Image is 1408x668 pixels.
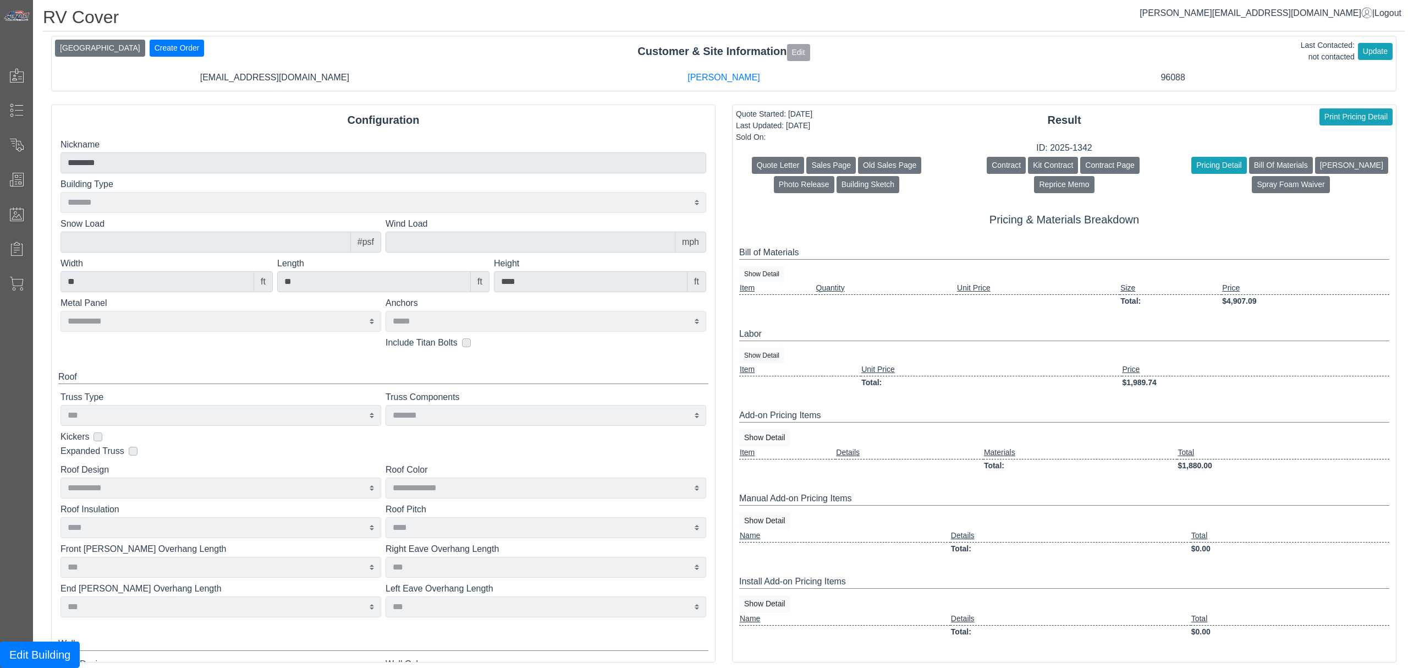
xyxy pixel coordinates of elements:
[861,363,1121,376] td: Unit Price
[739,612,950,626] td: Name
[61,257,273,270] label: Width
[254,271,273,292] div: ft
[1374,8,1401,18] span: Logout
[948,71,1398,84] div: 96088
[61,543,381,556] label: Front [PERSON_NAME] Overhang Length
[277,257,490,270] label: Length
[787,44,810,61] button: Edit
[1140,8,1372,18] a: [PERSON_NAME][EMAIL_ADDRESS][DOMAIN_NAME]
[61,217,381,231] label: Snow Load
[858,157,921,174] button: Old Sales Page
[1177,446,1389,459] td: Total
[1191,625,1389,638] td: $0.00
[733,141,1396,155] div: ID: 2025-1342
[1034,176,1094,193] button: Reprice Memo
[956,282,1120,295] td: Unit Price
[739,512,790,529] button: Show Detail
[1140,7,1401,20] div: |
[61,503,381,516] label: Roof Insulation
[733,112,1396,128] div: Result
[983,459,1178,472] td: Total:
[386,503,706,516] label: Roof Pitch
[1222,282,1389,295] td: Price
[950,625,1191,638] td: Total:
[61,430,89,443] label: Kickers
[739,529,950,543] td: Name
[687,271,706,292] div: ft
[386,543,706,556] label: Right Eave Overhang Length
[816,282,957,295] td: Quantity
[470,271,490,292] div: ft
[987,157,1026,174] button: Contract
[739,246,1389,260] div: Bill of Materials
[739,348,784,363] button: Show Detail
[837,176,900,193] button: Building Sketch
[1028,157,1078,174] button: Kit Contract
[739,409,1389,423] div: Add-on Pricing Items
[1191,612,1389,626] td: Total
[386,217,706,231] label: Wind Load
[150,40,205,57] button: Create Order
[1191,157,1246,174] button: Pricing Detail
[739,266,784,282] button: Show Detail
[1120,294,1222,308] td: Total:
[61,582,381,595] label: End [PERSON_NAME] Overhang Length
[55,40,145,57] button: [GEOGRAPHIC_DATA]
[61,178,706,191] label: Building Type
[52,112,715,128] div: Configuration
[752,157,805,174] button: Quote Letter
[950,542,1191,555] td: Total:
[61,391,381,404] label: Truss Type
[1301,40,1355,63] div: Last Contacted: not contacted
[386,582,706,595] label: Left Eave Overhang Length
[386,297,706,310] label: Anchors
[736,132,812,143] div: Sold On:
[61,463,381,477] label: Roof Design
[1120,282,1222,295] td: Size
[1191,542,1389,555] td: $0.00
[739,363,861,376] td: Item
[736,108,812,120] div: Quote Started: [DATE]
[386,391,706,404] label: Truss Components
[739,327,1389,341] div: Labor
[61,297,381,310] label: Metal Panel
[386,463,706,477] label: Roof Color
[739,575,1389,589] div: Install Add-on Pricing Items
[1249,157,1313,174] button: Bill Of Materials
[806,157,856,174] button: Sales Page
[1177,459,1389,472] td: $1,880.00
[861,376,1121,389] td: Total:
[1252,176,1329,193] button: Spray Foam Waiver
[739,213,1389,226] h5: Pricing & Materials Breakdown
[1358,43,1393,60] button: Update
[675,232,706,253] div: mph
[983,446,1178,459] td: Materials
[1222,294,1389,308] td: $4,907.09
[58,637,708,651] div: Walls
[52,43,1396,61] div: Customer & Site Information
[1191,529,1389,543] td: Total
[61,445,124,458] label: Expanded Truss
[61,138,706,151] label: Nickname
[739,282,816,295] td: Item
[3,10,31,22] img: Metals Direct Inc Logo
[739,429,790,446] button: Show Detail
[1315,157,1388,174] button: [PERSON_NAME]
[50,71,499,84] div: [EMAIL_ADDRESS][DOMAIN_NAME]
[350,232,381,253] div: #psf
[386,336,458,349] label: Include Titan Bolts
[950,529,1191,543] td: Details
[58,370,708,384] div: Roof
[739,446,835,459] td: Item
[736,120,812,132] div: Last Updated: [DATE]
[43,7,1405,31] h1: RV Cover
[1319,108,1393,125] button: Print Pricing Detail
[687,73,760,82] a: [PERSON_NAME]
[1122,363,1390,376] td: Price
[1122,376,1390,389] td: $1,989.74
[739,492,1389,506] div: Manual Add-on Pricing Items
[739,595,790,612] button: Show Detail
[494,257,706,270] label: Height
[774,176,834,193] button: Photo Release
